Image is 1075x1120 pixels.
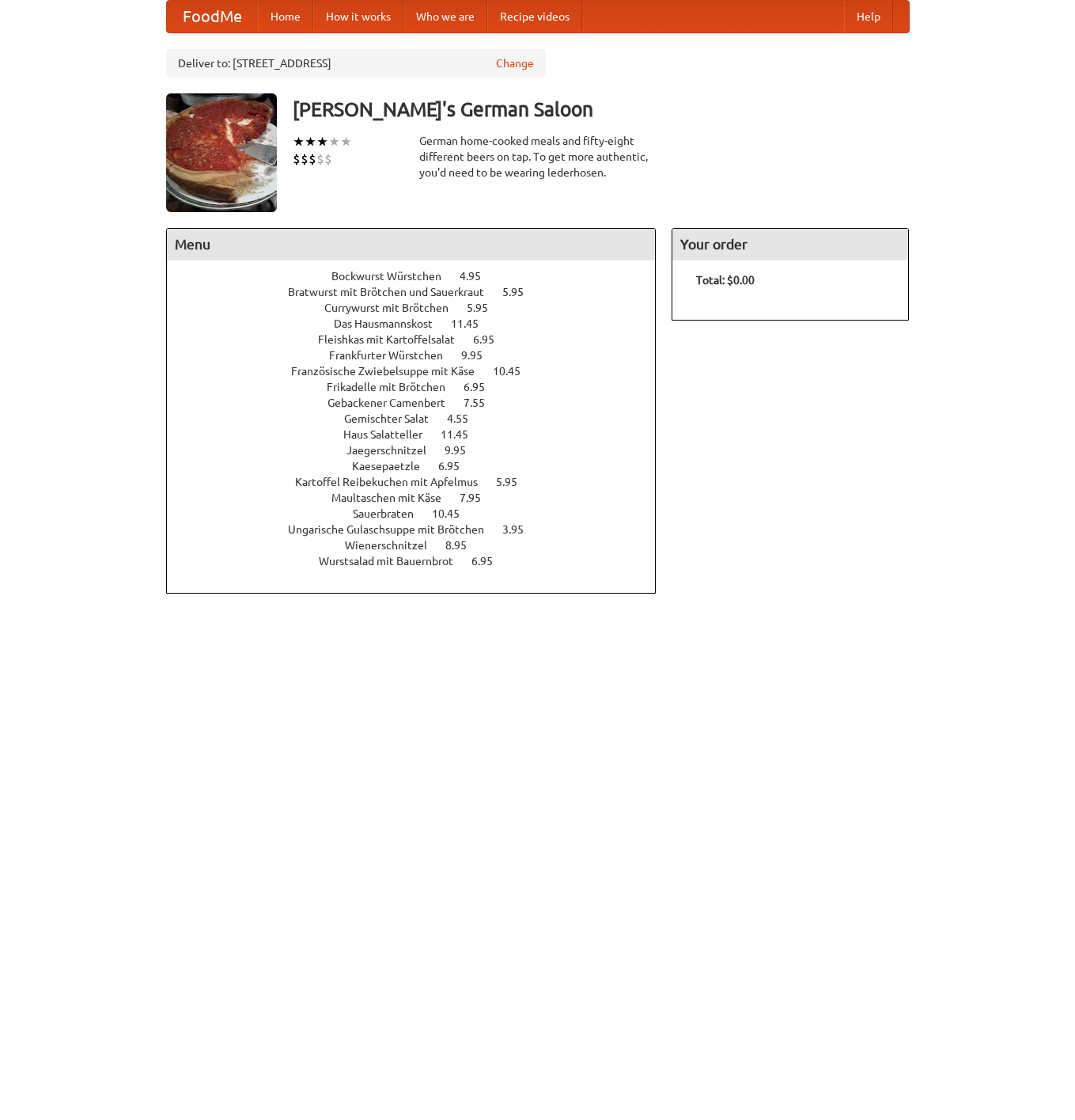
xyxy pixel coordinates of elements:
span: 3.95 [502,523,539,536]
a: Frankfurter Würstchen 9.95 [329,349,512,362]
h4: Your order [672,229,908,260]
div: Deliver to: [STREET_ADDRESS] [166,49,546,78]
h3: [PERSON_NAME]'s German Saloon [293,93,910,125]
img: angular.jpg [166,93,277,212]
li: $ [316,150,324,168]
span: Gebackener Camenbert [327,397,461,409]
span: 10.45 [493,365,536,378]
h4: Menu [167,229,656,260]
span: 7.55 [464,397,501,409]
span: 6.95 [473,333,510,346]
span: 10.45 [432,507,475,520]
span: Sauerbraten [353,507,430,520]
a: Französische Zwiebelsuppe mit Käse 10.45 [291,365,550,378]
a: Currywurst mit Brötchen 5.95 [324,302,517,314]
li: $ [293,150,301,168]
span: 4.95 [460,270,497,283]
div: German home-cooked meals and fifty-eight different beers on tap. To get more authentic, you'd nee... [419,133,657,180]
a: Frikadelle mit Brötchen 6.95 [327,381,514,393]
li: ★ [340,133,352,150]
a: Jaegerschnitzel 9.95 [346,444,495,457]
a: Fleishkas mit Kartoffelsalat 6.95 [318,333,524,346]
a: Help [844,1,893,32]
span: 6.95 [471,555,509,568]
span: Jaegerschnitzel [346,444,442,457]
span: Kartoffel Reibekuchen mit Apfelmus [295,476,494,488]
a: Who we are [403,1,487,32]
span: Gemischter Salat [344,412,445,425]
a: Das Hausmannskost 11.45 [334,317,508,330]
span: Frankfurter Würstchen [329,349,459,362]
li: ★ [328,133,340,150]
a: Gemischter Salat 4.55 [344,412,498,425]
span: Currywurst mit Brötchen [324,302,464,314]
li: ★ [293,133,305,150]
a: Bockwurst Würstchen 4.95 [331,270,510,283]
span: Maultaschen mit Käse [331,492,457,504]
a: Kartoffel Reibekuchen mit Apfelmus 5.95 [295,476,547,488]
span: 6.95 [438,460,475,473]
li: $ [301,150,308,168]
span: 8.95 [445,539,483,552]
a: How it works [313,1,403,32]
a: Home [258,1,313,32]
span: 11.45 [441,428,484,441]
a: Gebackener Camenbert 7.55 [327,397,514,409]
span: 5.95 [502,286,539,298]
a: Ungarische Gulaschsuppe mit Brötchen 3.95 [288,523,553,536]
span: Haus Salatteller [343,428,438,441]
span: Ungarische Gulaschsuppe mit Brötchen [288,523,500,536]
a: Bratwurst mit Brötchen und Sauerkraut 5.95 [288,286,553,298]
a: FoodMe [167,1,258,32]
span: Bratwurst mit Brötchen und Sauerkraut [288,286,500,298]
span: 4.55 [447,412,484,425]
span: 6.95 [464,381,501,393]
span: Das Hausmannskost [334,317,449,330]
span: Wienerschnitzel [345,539,443,552]
a: Wurstsalad mit Bauernbrot 6.95 [319,555,522,568]
span: 5.95 [496,476,533,488]
li: $ [324,150,332,168]
span: Fleishkas mit Kartoffelsalat [318,333,471,346]
span: 11.45 [451,317,494,330]
a: Maultaschen mit Käse 7.95 [331,492,510,504]
span: Wurstsalad mit Bauernbrot [319,555,469,568]
span: 7.95 [460,492,497,504]
a: Kaesepaetzle 6.95 [352,460,489,473]
a: Change [496,55,534,71]
span: 9.95 [461,349,498,362]
span: 9.95 [445,444,482,457]
li: ★ [305,133,316,150]
span: Kaesepaetzle [352,460,436,473]
b: Total: $0.00 [696,274,755,287]
li: ★ [316,133,328,150]
a: Recipe videos [487,1,582,32]
span: Französische Zwiebelsuppe mit Käse [291,365,490,378]
span: Frikadelle mit Brötchen [327,381,461,393]
li: $ [308,150,316,168]
a: Sauerbraten 10.45 [353,507,489,520]
a: Haus Salatteller 11.45 [343,428,498,441]
span: 5.95 [467,302,504,314]
span: Bockwurst Würstchen [331,270,457,283]
a: Wienerschnitzel 8.95 [345,539,496,552]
